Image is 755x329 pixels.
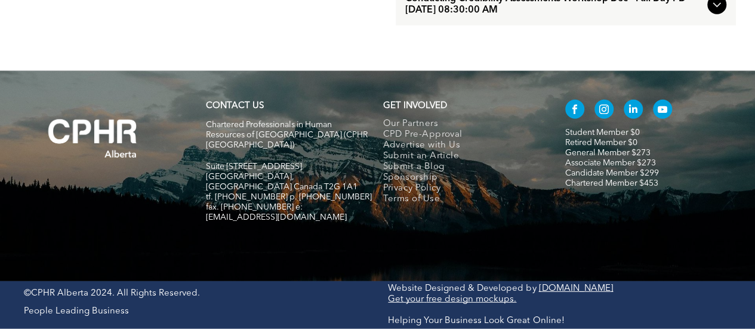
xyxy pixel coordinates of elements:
a: Retired Member $0 [565,139,637,147]
a: [DOMAIN_NAME] [538,284,613,293]
span: our Business Look Great Online! [429,316,564,325]
a: Student Member $0 [565,128,640,137]
a: free design mockups. [426,295,516,304]
a: Submit an Article [383,151,540,162]
span: People Leading Business [24,307,129,316]
a: youtube [653,100,672,122]
a: Submit a Blog [383,162,540,173]
a: Candidate Member $299 [565,169,659,177]
span: fax. [PHONE_NUMBER] e:[EMAIL_ADDRESS][DOMAIN_NAME] [206,203,347,222]
a: linkedin [624,100,643,122]
a: Associate Member $273 [565,159,656,167]
a: Helping Y [388,316,429,325]
a: Our Partners [383,119,540,130]
a: Chartered Member $453 [565,179,658,187]
a: Website Designed & Developed by [388,284,536,293]
a: Advertise with Us [383,140,540,151]
span: ©CPHR Alberta 2024. All Rights Reserved. [24,289,200,298]
a: CONTACT US [206,102,264,110]
img: A white background with a few lines on it [24,95,161,182]
span: Suite [STREET_ADDRESS] [206,162,302,171]
span: [GEOGRAPHIC_DATA], [GEOGRAPHIC_DATA] Canada T2G 1A1 [206,173,358,191]
a: instagram [594,100,614,122]
a: Terms of Use [383,194,540,205]
a: Get your [388,295,424,304]
a: Privacy Policy [383,183,540,194]
a: CPD Pre-Approval [383,130,540,140]
span: GET INVOLVED [383,102,446,110]
a: Sponsorship [383,173,540,183]
span: Chartered Professionals in Human Resources of [GEOGRAPHIC_DATA] (CPHR [GEOGRAPHIC_DATA]) [206,121,368,149]
span: tf. [PHONE_NUMBER] p. [PHONE_NUMBER] [206,193,372,201]
a: facebook [565,100,584,122]
a: General Member $273 [565,149,651,157]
